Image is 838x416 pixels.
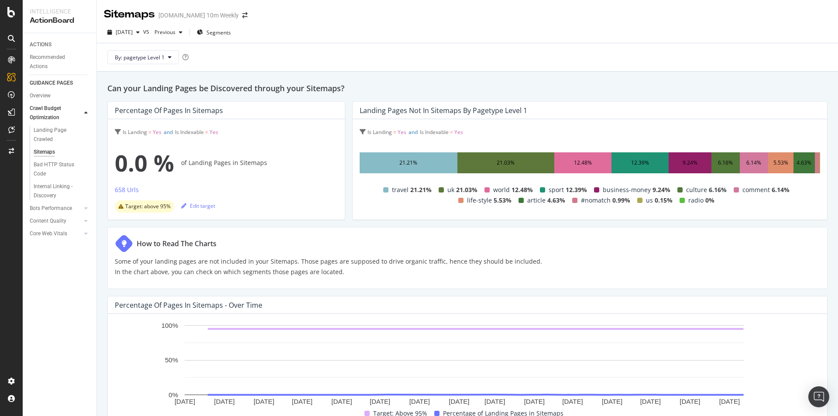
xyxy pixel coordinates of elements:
a: Content Quality [30,217,82,226]
span: Is Landing [123,128,147,136]
a: Sitemaps [34,148,90,157]
text: [DATE] [562,398,583,406]
span: travel [392,185,409,195]
text: [DATE] [254,398,274,406]
span: and [164,128,173,136]
span: Segments [206,29,231,36]
span: 0% [705,195,714,206]
div: Overview [30,91,51,100]
p: Some of your landing pages are not included in your Sitemaps. Those pages are supposed to drive o... [115,256,542,277]
a: Recommended Actions [30,53,90,71]
span: Is Indexable [175,128,204,136]
a: GUIDANCE PAGES [30,79,90,88]
span: 12.48% [512,185,533,195]
span: 0.15% [655,195,673,206]
a: Bots Performance [30,204,82,213]
span: business-money [603,185,651,195]
span: = [205,128,208,136]
div: [DOMAIN_NAME] 10m Weekly [158,11,239,20]
a: Overview [30,91,90,100]
span: = [148,128,151,136]
div: Internal Linking - Discovery [34,182,83,200]
span: Is Landing [367,128,392,136]
span: = [393,128,396,136]
button: Previous [151,25,186,39]
text: [DATE] [214,398,234,406]
text: [DATE] [719,398,740,406]
div: Bad HTTP Status Code [34,160,82,179]
div: arrow-right-arrow-left [242,12,247,18]
div: Landing Pages not in Sitemaps by pagetype Level 1 [360,106,527,115]
span: 12.39% [566,185,587,195]
a: Internal Linking - Discovery [34,182,90,200]
span: 5.53% [494,195,512,206]
span: Previous [151,28,175,36]
text: 100% [161,322,178,329]
span: vs [143,27,151,36]
text: [DATE] [524,398,545,406]
div: ActionBoard [30,16,89,26]
div: 5.53% [773,158,788,168]
div: Sitemaps [34,148,55,157]
div: Edit target [181,202,215,210]
div: 658 Urls [115,186,139,194]
a: Core Web Vitals [30,229,82,238]
span: #nomatch [581,195,611,206]
a: Landing Page Crawled [34,126,90,144]
span: 2025 Sep. 12th [116,28,133,36]
text: 0% [168,391,178,399]
span: 6.14% [772,185,790,195]
div: GUIDANCE PAGES [30,79,73,88]
button: 658 Urls [115,185,139,199]
div: Recommended Actions [30,53,82,71]
div: Core Web Vitals [30,229,67,238]
div: Intelligence [30,7,89,16]
span: 21.21% [410,185,432,195]
span: 9.24% [653,185,670,195]
span: 6.16% [709,185,727,195]
span: Is Indexable [420,128,449,136]
span: life-style [467,195,492,206]
button: Segments [193,25,234,39]
text: [DATE] [331,398,352,406]
span: 0.0 % [115,145,174,180]
text: [DATE] [449,398,469,406]
span: Yes [454,128,463,136]
span: comment [742,185,770,195]
div: Open Intercom Messenger [808,386,829,407]
text: [DATE] [680,398,700,406]
span: radio [688,195,704,206]
span: 4.63% [547,195,565,206]
div: 4.63% [797,158,811,168]
text: [DATE] [292,398,313,406]
span: us [646,195,653,206]
span: and [409,128,418,136]
div: Sitemaps [104,7,155,22]
span: uk [447,185,454,195]
div: 12.39% [631,158,649,168]
svg: A chart. [115,321,814,408]
div: How to Read The Charts [137,238,216,249]
div: Percentage of Pages in Sitemaps - Over Time [115,301,262,309]
div: 6.14% [746,158,761,168]
text: [DATE] [175,398,195,406]
a: ACTIONS [30,40,90,49]
span: culture [686,185,707,195]
text: [DATE] [484,398,505,406]
div: Percentage of Pages in Sitemaps [115,106,223,115]
div: of Landing Pages in Sitemaps [115,145,338,180]
div: 21.21% [399,158,417,168]
span: Target: above 95% [125,204,171,209]
div: Bots Performance [30,204,72,213]
span: Yes [398,128,406,136]
div: Content Quality [30,217,66,226]
div: warning label [115,200,174,213]
text: [DATE] [640,398,661,406]
div: 6.16% [718,158,733,168]
button: By: pagetype Level 1 [107,50,179,64]
text: 50% [165,357,178,364]
span: Yes [153,128,161,136]
span: By: pagetype Level 1 [115,54,165,61]
div: Crawl Budget Optimization [30,104,75,122]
